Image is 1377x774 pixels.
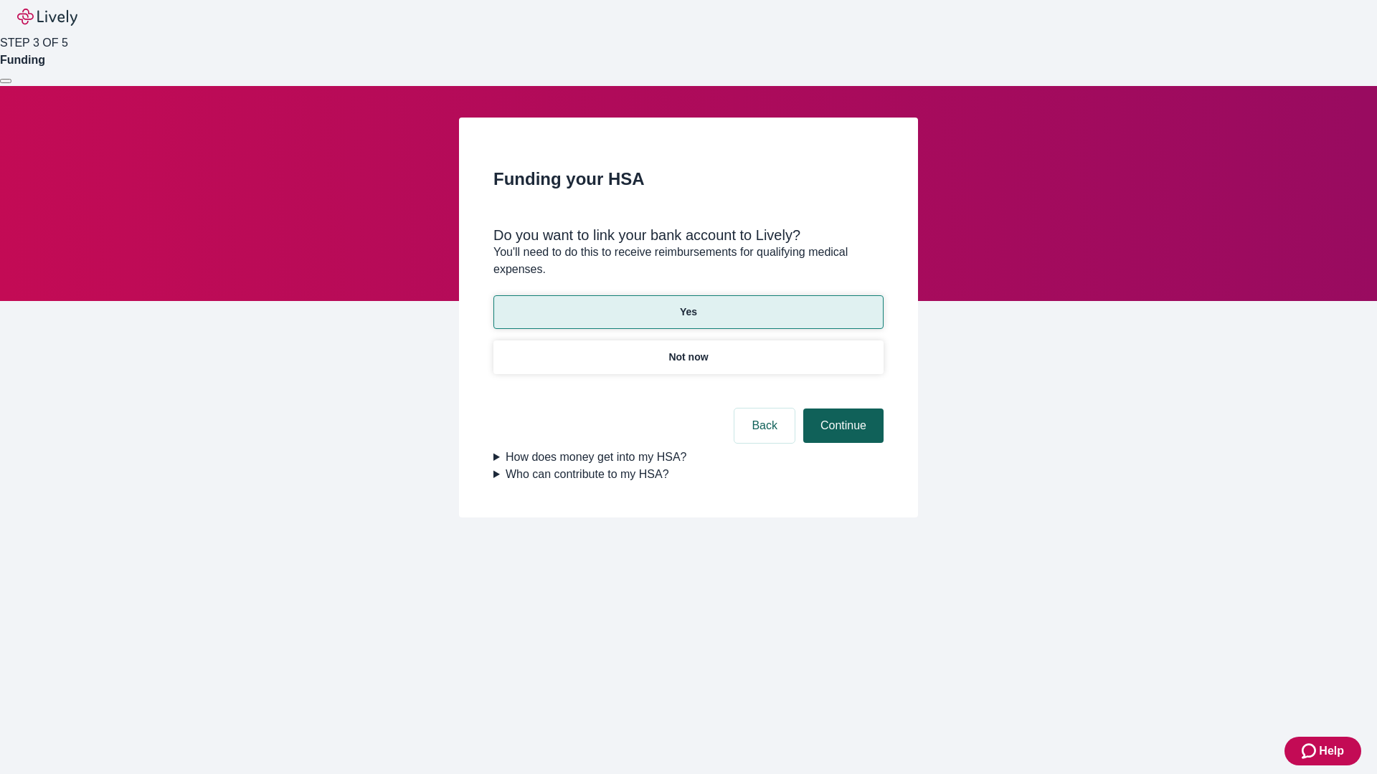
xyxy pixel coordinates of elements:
p: Yes [680,305,697,320]
img: Lively [17,9,77,26]
svg: Zendesk support icon [1302,742,1319,760]
span: Help [1319,742,1344,760]
p: Not now [668,350,708,365]
button: Back [734,408,795,443]
summary: Who can contribute to my HSA? [493,466,884,483]
div: Do you want to link your bank account to Lively? [493,226,884,244]
button: Zendesk support iconHelp [1284,737,1361,765]
button: Continue [803,408,884,443]
h2: Funding your HSA [493,166,884,192]
p: You'll need to do this to receive reimbursements for qualifying medical expenses. [493,244,884,278]
button: Not now [493,340,884,374]
summary: How does money get into my HSA? [493,449,884,466]
button: Yes [493,295,884,329]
